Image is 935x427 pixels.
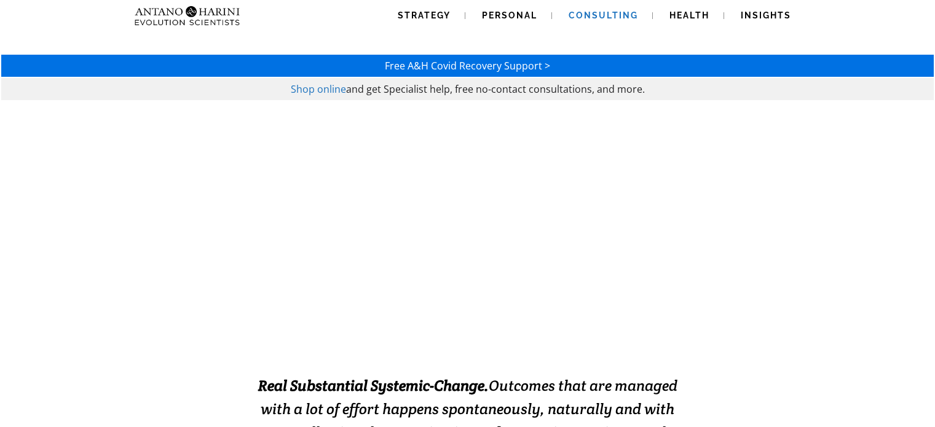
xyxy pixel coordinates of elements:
[482,10,537,20] span: Personal
[741,10,791,20] span: Insights
[385,59,550,72] a: Free A&H Covid Recovery Support >
[258,376,489,395] strong: Real Substantial Systemic-Change.
[569,10,638,20] span: Consulting
[669,10,709,20] span: Health
[221,299,714,329] strong: EXCELLENCE INSTALLATION. ENABLED.
[398,10,451,20] span: Strategy
[291,82,346,96] a: Shop online
[346,82,645,96] span: and get Specialist help, free no-contact consultations, and more.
